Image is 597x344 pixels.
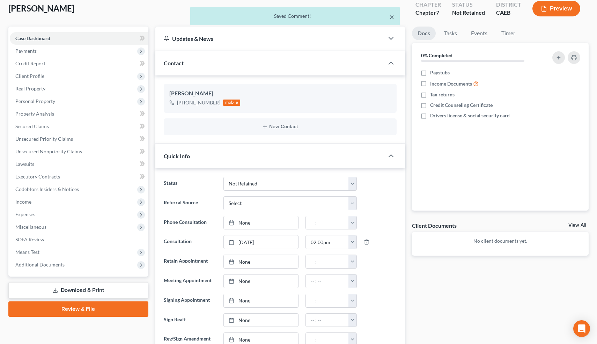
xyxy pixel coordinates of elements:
[10,57,148,70] a: Credit Report
[415,1,441,9] div: Chapter
[15,186,79,192] span: Codebtors Insiders & Notices
[164,35,376,42] div: Updates & News
[15,123,49,129] span: Secured Claims
[15,98,55,104] span: Personal Property
[224,235,298,249] a: [DATE]
[306,216,349,229] input: -- : --
[10,32,148,45] a: Case Dashboard
[164,60,184,66] span: Contact
[496,1,521,9] div: District
[15,262,65,268] span: Additional Documents
[15,249,39,255] span: Means Test
[15,35,50,41] span: Case Dashboard
[160,294,220,308] label: Signing Appointment
[430,112,510,119] span: Drivers license & social security card
[421,52,452,58] strong: 0% Completed
[160,255,220,269] label: Retain Appointment
[15,199,31,205] span: Income
[15,111,54,117] span: Property Analysis
[465,27,493,40] a: Events
[452,1,485,9] div: Status
[15,224,46,230] span: Miscellaneous
[438,27,463,40] a: Tasks
[10,158,148,170] a: Lawsuits
[15,236,44,242] span: SOFA Review
[196,13,394,20] div: Saved Comment!
[389,13,394,21] button: ×
[8,3,74,13] span: [PERSON_NAME]
[412,27,436,40] a: Docs
[160,196,220,210] label: Referral Source
[568,223,586,228] a: View All
[224,314,298,327] a: None
[10,170,148,183] a: Executory Contracts
[15,48,37,54] span: Payments
[10,133,148,145] a: Unsecured Priority Claims
[430,102,493,109] span: Credit Counseling Certificate
[430,69,450,76] span: Paystubs
[15,136,73,142] span: Unsecured Priority Claims
[224,294,298,307] a: None
[430,80,472,87] span: Income Documents
[430,91,455,98] span: Tax returns
[15,174,60,180] span: Executory Contracts
[169,89,391,98] div: [PERSON_NAME]
[160,274,220,288] label: Meeting Appointment
[224,216,298,229] a: None
[532,1,580,16] button: Preview
[15,73,44,79] span: Client Profile
[164,153,190,159] span: Quick Info
[15,60,45,66] span: Credit Report
[10,108,148,120] a: Property Analysis
[8,282,148,299] a: Download & Print
[8,301,148,317] a: Review & File
[15,161,34,167] span: Lawsuits
[10,233,148,246] a: SOFA Review
[15,148,82,154] span: Unsecured Nonpriority Claims
[306,275,349,288] input: -- : --
[412,222,457,229] div: Client Documents
[177,99,220,106] div: [PHONE_NUMBER]
[160,216,220,230] label: Phone Consultation
[306,294,349,307] input: -- : --
[496,27,521,40] a: Timer
[15,86,45,92] span: Real Property
[306,255,349,268] input: -- : --
[306,314,349,327] input: -- : --
[223,100,241,106] div: mobile
[160,313,220,327] label: Sign Reaff
[224,255,298,268] a: None
[418,237,583,244] p: No client documents yet.
[15,211,35,217] span: Expenses
[10,120,148,133] a: Secured Claims
[306,235,349,249] input: -- : --
[160,235,220,249] label: Consultation
[224,275,298,288] a: None
[169,124,391,130] button: New Contact
[573,320,590,337] div: Open Intercom Messenger
[160,177,220,191] label: Status
[10,145,148,158] a: Unsecured Nonpriority Claims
